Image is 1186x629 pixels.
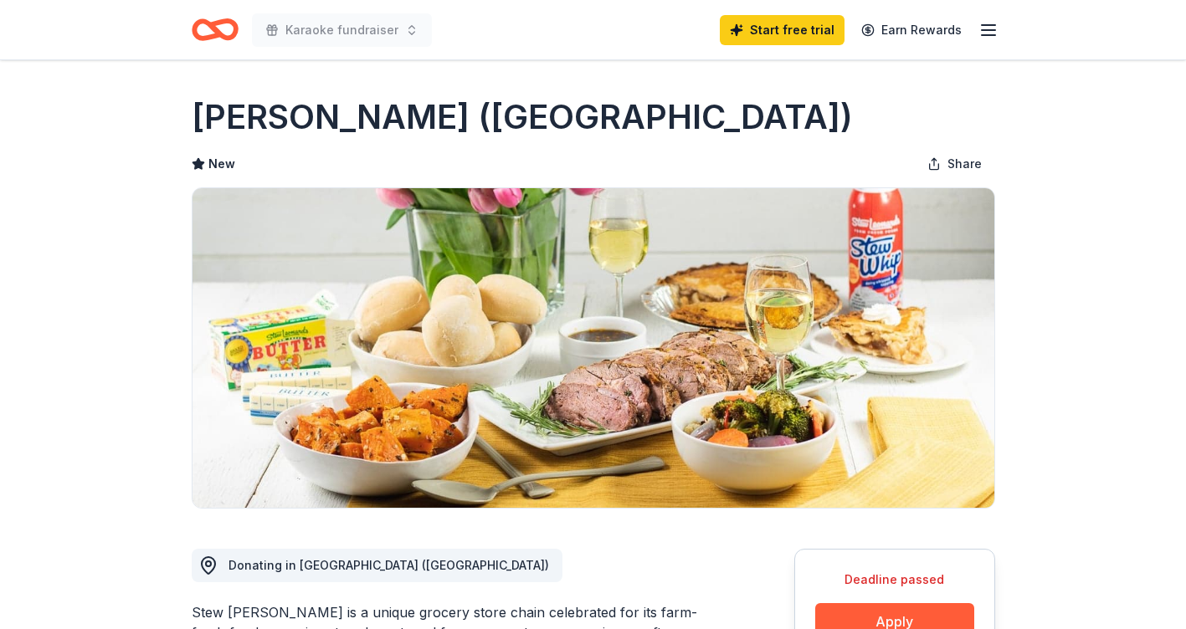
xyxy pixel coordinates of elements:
[192,94,853,141] h1: [PERSON_NAME] ([GEOGRAPHIC_DATA])
[193,188,994,508] img: Image for Stew Leonard's (Danbury)
[285,20,398,40] span: Karaoke fundraiser
[192,10,239,49] a: Home
[720,15,845,45] a: Start free trial
[208,154,235,174] span: New
[228,558,549,572] span: Donating in [GEOGRAPHIC_DATA] ([GEOGRAPHIC_DATA])
[252,13,432,47] button: Karaoke fundraiser
[815,570,974,590] div: Deadline passed
[914,147,995,181] button: Share
[851,15,972,45] a: Earn Rewards
[947,154,982,174] span: Share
